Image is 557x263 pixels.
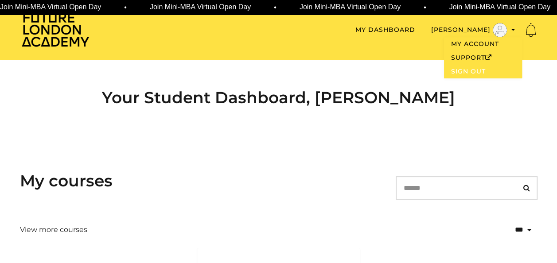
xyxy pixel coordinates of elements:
[431,23,515,37] button: Toggle menu
[20,88,538,107] h2: Your Student Dashboard, [PERSON_NAME]
[424,2,426,13] span: •
[444,51,522,65] a: SupportOpen in a new window
[444,37,522,51] a: My Account
[485,54,492,61] i: Open in a new window
[444,65,522,78] a: Sign Out
[476,219,538,241] select: status
[20,171,113,190] h3: My courses
[20,12,91,47] img: Home Page
[274,2,277,13] span: •
[355,25,415,35] a: My Dashboard
[20,224,87,235] a: View more courses
[124,2,127,13] span: •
